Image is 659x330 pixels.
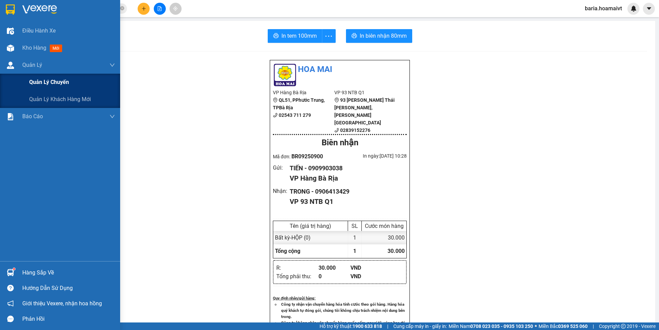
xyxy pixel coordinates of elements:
[47,29,91,37] li: VP 93 NTB Q1
[29,78,69,86] span: Quản lý chuyến
[109,114,115,119] span: down
[50,45,62,52] span: mới
[273,89,334,96] li: VP Hàng Bà Rịa
[279,112,311,118] b: 02543 711 279
[281,32,317,40] span: In tem 100mm
[3,29,47,37] li: VP Hàng Bà Rịa
[22,268,115,278] div: Hàng sắp về
[643,3,655,15] button: caret-down
[291,153,323,160] span: BR09250900
[353,248,356,254] span: 1
[322,32,335,40] span: more
[276,264,319,272] div: R :
[7,285,14,291] span: question-circle
[334,98,339,102] span: environment
[7,27,14,35] img: warehouse-icon
[22,45,46,51] span: Kho hàng
[290,196,401,207] div: VP 93 NTB Q1
[290,163,401,173] div: TIẾN - 0909903038
[319,264,350,272] div: 30.000
[7,269,14,276] img: warehouse-icon
[109,62,115,68] span: down
[120,6,124,10] span: close-circle
[350,223,360,229] div: SL
[579,4,627,13] span: baria.hoamaivt
[22,299,102,308] span: Giới thiệu Vexere, nhận hoa hồng
[319,272,350,281] div: 0
[13,268,15,270] sup: 1
[334,97,395,125] b: 93 [PERSON_NAME] Thái [PERSON_NAME], [PERSON_NAME][GEOGRAPHIC_DATA]
[275,223,346,229] div: Tên (giá trị hàng)
[449,322,533,330] span: Miền Nam
[7,300,14,307] span: notification
[22,26,56,35] span: Điều hành xe
[290,173,401,184] div: VP Hàng Bà Rịa
[275,248,300,254] span: Tổng cộng
[273,295,407,301] div: Quy định nhận/gửi hàng :
[273,163,290,172] div: Gửi :
[340,152,407,160] div: In ngày: [DATE] 10:28
[7,316,14,322] span: message
[621,324,626,329] span: copyright
[360,32,407,40] span: In biên nhận 80mm
[646,5,652,12] span: caret-down
[3,38,40,51] b: QL51, PPhước Trung, TPBà Rịa
[29,95,91,103] span: Quản lý khách hàng mới
[275,234,311,241] span: Bất kỳ - HỘP (0)
[558,323,588,329] strong: 0369 525 060
[273,136,407,149] div: Biên nhận
[362,231,406,244] div: 30.000
[320,322,382,330] span: Hỗ trợ kỹ thuật:
[387,322,388,330] span: |
[350,272,382,281] div: VND
[47,38,52,43] span: environment
[22,314,115,324] div: Phản hồi
[593,322,594,330] span: |
[273,152,340,161] div: Mã đơn:
[173,6,178,11] span: aim
[539,322,588,330] span: Miền Bắc
[157,6,162,11] span: file-add
[273,97,325,110] b: QL51, PPhước Trung, TPBà Rịa
[7,62,14,69] img: warehouse-icon
[273,63,297,87] img: logo.jpg
[3,3,27,27] img: logo.jpg
[273,98,278,102] span: environment
[363,223,405,229] div: Cước món hàng
[3,38,8,43] span: environment
[22,61,42,69] span: Quản Lý
[334,128,339,133] span: phone
[334,89,396,96] li: VP 93 NTB Q1
[273,113,278,118] span: phone
[348,231,362,244] div: 1
[6,4,15,15] img: logo-vxr
[273,187,290,195] div: Nhận :
[290,187,401,196] div: TRONG - 0906413429
[470,323,533,329] strong: 0708 023 035 - 0935 103 250
[340,127,370,133] b: 02839152276
[22,112,43,121] span: Báo cáo
[273,63,407,76] li: Hoa Mai
[346,29,412,43] button: printerIn biên nhận 80mm
[141,6,146,11] span: plus
[393,322,447,330] span: Cung cấp máy in - giấy in:
[631,5,637,12] img: icon-new-feature
[388,248,405,254] span: 30.000
[350,264,382,272] div: VND
[3,3,100,16] li: Hoa Mai
[7,113,14,120] img: solution-icon
[535,325,537,328] span: ⚪️
[352,323,382,329] strong: 1900 633 818
[154,3,166,15] button: file-add
[281,302,405,319] strong: Công ty nhận vận chuyển hàng hóa tính cước theo gói hàng. Hàng hóa quý khách tự đóng gói, chúng t...
[22,283,115,293] div: Hướng dẫn sử dụng
[170,3,182,15] button: aim
[7,45,14,52] img: warehouse-icon
[351,33,357,39] span: printer
[268,29,322,43] button: printerIn tem 100mm
[138,3,150,15] button: plus
[273,33,279,39] span: printer
[322,29,336,43] button: more
[276,272,319,281] div: Tổng phải thu :
[120,5,124,12] span: close-circle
